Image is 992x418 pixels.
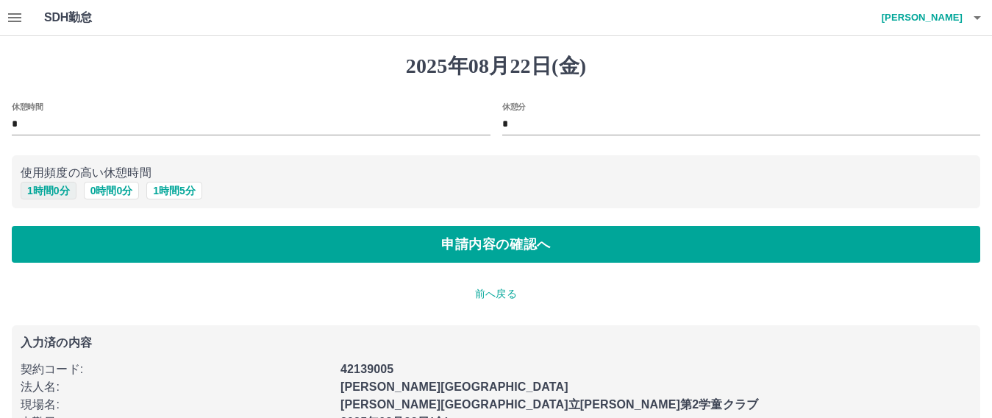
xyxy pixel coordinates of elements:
[84,182,140,199] button: 0時間0分
[340,398,758,411] b: [PERSON_NAME][GEOGRAPHIC_DATA]立[PERSON_NAME]第2学童クラブ
[146,182,202,199] button: 1時間5分
[21,337,971,349] p: 入力済の内容
[12,286,980,302] p: 前へ戻る
[12,226,980,263] button: 申請内容の確認へ
[340,380,568,393] b: [PERSON_NAME][GEOGRAPHIC_DATA]
[12,101,43,112] label: 休憩時間
[21,164,971,182] p: 使用頻度の高い休憩時間
[502,101,526,112] label: 休憩分
[21,378,332,396] p: 法人名 :
[12,54,980,79] h1: 2025年08月22日(金)
[340,363,393,375] b: 42139005
[21,182,76,199] button: 1時間0分
[21,396,332,414] p: 現場名 :
[21,361,332,378] p: 契約コード :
